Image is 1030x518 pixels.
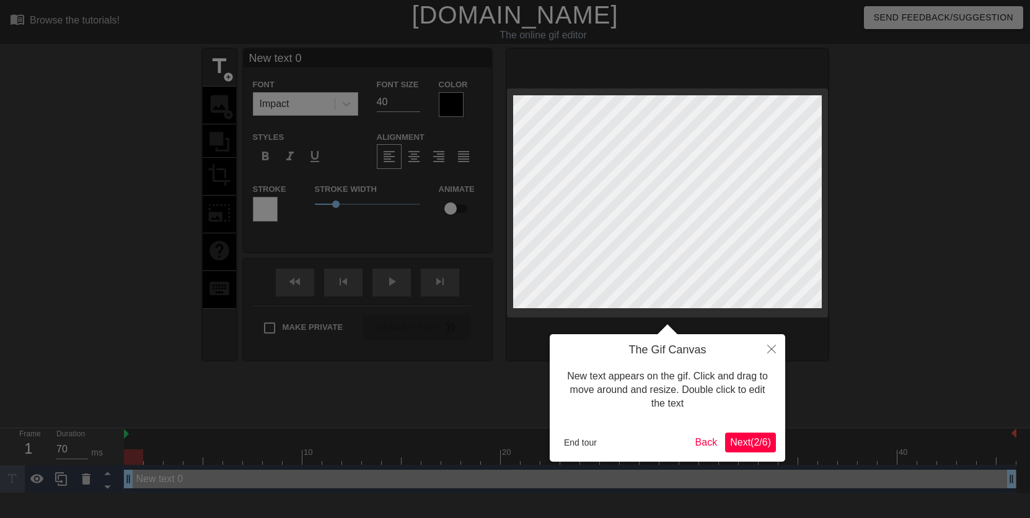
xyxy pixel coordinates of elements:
button: End tour [559,433,602,452]
span: Next ( 2 / 6 ) [730,437,771,447]
h4: The Gif Canvas [559,343,776,357]
button: Close [758,334,785,363]
div: New text appears on the gif. Click and drag to move around and resize. Double click to edit the text [559,357,776,423]
button: Back [690,433,723,452]
button: Next [725,433,776,452]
